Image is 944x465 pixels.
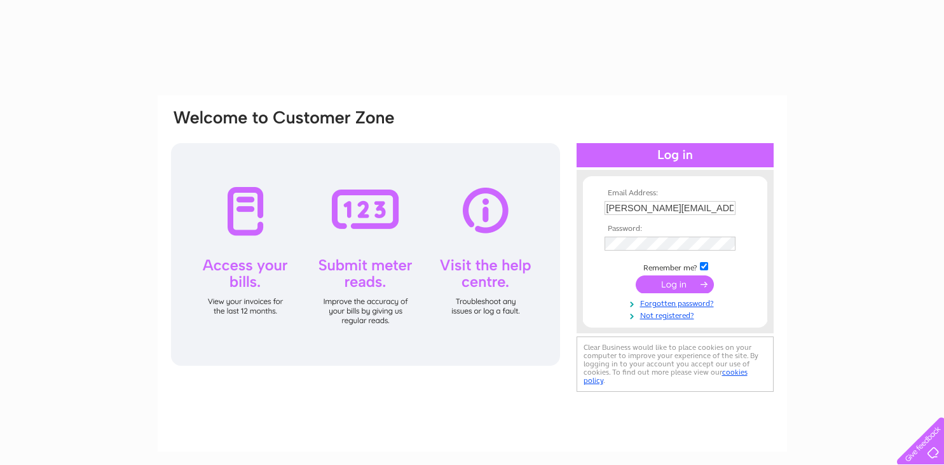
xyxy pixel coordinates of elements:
[601,225,749,233] th: Password:
[605,296,749,309] a: Forgotten password?
[636,275,714,293] input: Submit
[601,189,749,198] th: Email Address:
[605,309,749,321] a: Not registered?
[601,260,749,273] td: Remember me?
[584,368,748,385] a: cookies policy
[577,337,774,392] div: Clear Business would like to place cookies on your computer to improve your experience of the sit...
